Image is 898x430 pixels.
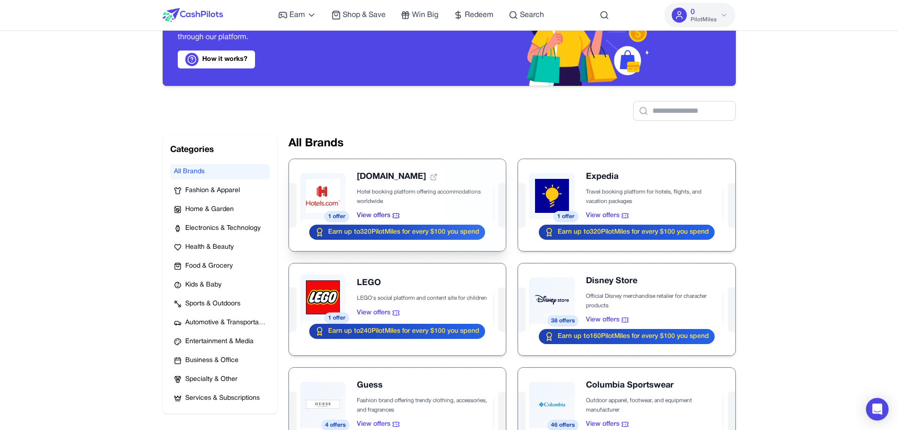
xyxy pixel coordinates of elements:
a: Search [509,9,544,21]
button: 0PilotMiles [664,3,735,27]
span: Home & Garden [185,205,234,214]
button: Food & Grocery [170,259,270,274]
span: Fashion & Apparel [185,186,240,195]
button: Kids & Baby [170,278,270,293]
span: Redeem [465,9,494,21]
span: Sports & Outdoors [185,299,240,309]
span: Electronics & Technology [185,224,261,233]
button: Automotive & Transportation [170,315,270,330]
h2: All Brands [288,136,736,151]
a: Shop & Save [331,9,386,21]
span: Specialty & Other [185,375,238,384]
button: Specialty & Other [170,372,270,387]
p: Earn cashback PilotMiles every time you shop at your favorite stores through our platform. [178,20,434,43]
div: Open Intercom Messenger [866,398,889,421]
a: Earn [278,9,316,21]
button: Electronics & Technology [170,221,270,236]
button: Fashion & Apparel [170,183,270,198]
span: PilotMiles [691,16,717,24]
button: Services & Subscriptions [170,391,270,406]
span: Services & Subscriptions [185,394,260,403]
button: Health & Beauty [170,240,270,255]
button: All Brands [170,164,270,179]
button: Home & Garden [170,202,270,217]
span: Search [520,9,544,21]
span: Automotive & Transportation [185,318,266,328]
span: Win Big [412,9,438,21]
button: Business & Office [170,353,270,368]
span: Shop & Save [343,9,386,21]
button: Sports & Outdoors [170,296,270,312]
a: Win Big [401,9,438,21]
h2: Categories [170,143,270,157]
span: Health & Beauty [185,243,234,252]
button: Entertainment & Media [170,334,270,349]
span: Entertainment & Media [185,337,254,346]
span: Food & Grocery [185,261,233,271]
span: Kids & Baby [185,280,222,290]
a: How it works? [178,51,255,68]
a: Redeem [453,9,494,21]
span: Business & Office [185,356,239,365]
span: 0 [691,7,695,18]
span: Earn [289,9,305,21]
img: CashPilots Logo [163,8,223,22]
